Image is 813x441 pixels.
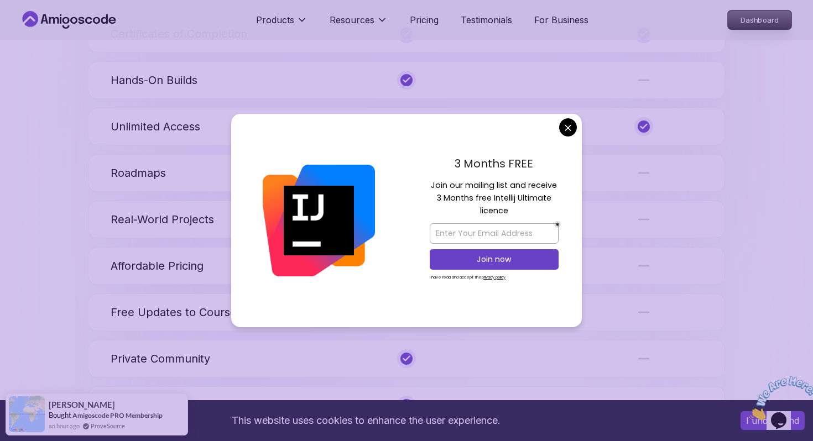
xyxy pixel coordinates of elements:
p: Real-World Projects [111,212,214,227]
p: Private Community [111,351,210,366]
a: Dashboard [727,10,792,30]
a: For Business [534,13,588,27]
span: [PERSON_NAME] [49,400,115,410]
p: Dashboard [728,11,791,29]
a: ProveSource [91,422,125,429]
iframe: chat widget [744,372,813,424]
span: an hour ago [49,421,80,431]
img: provesource social proof notification image [9,396,45,432]
span: Bought [49,411,71,419]
p: Hands-On Builds [111,72,197,88]
button: Resources [330,13,388,35]
a: Amigoscode PRO Membership [72,411,163,419]
div: This website uses cookies to enhance the user experience. [8,408,724,433]
p: Unlimited Access [111,119,200,134]
p: Products [256,13,294,27]
p: Roadmaps [111,165,166,181]
a: Pricing [410,13,439,27]
button: Products [256,13,308,35]
p: Resources [330,13,374,27]
img: Chat attention grabber [4,4,73,48]
p: Affordable Pricing [111,258,204,274]
p: Free Updates to Courses [111,305,242,320]
a: Testimonials [461,13,512,27]
button: Accept cookies [741,411,805,430]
